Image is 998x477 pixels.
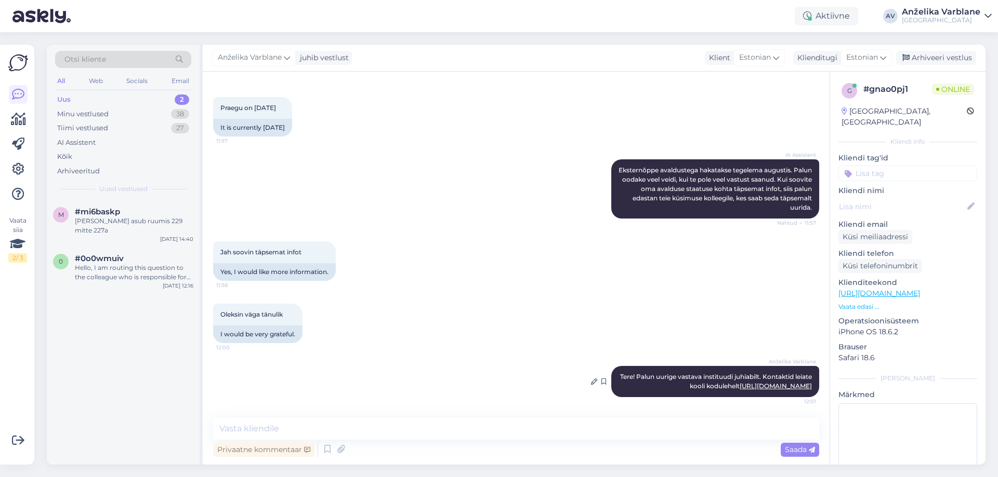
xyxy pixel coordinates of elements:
div: [GEOGRAPHIC_DATA] [902,16,980,24]
span: Tere! Palun uurige vastava instituudi juhiabilt. Kontaktid leiate kooli kodulehelt [620,373,813,390]
p: Kliendi telefon [838,248,977,259]
span: Anželika Varblane [769,358,816,365]
div: Minu vestlused [57,109,109,119]
div: Küsi meiliaadressi [838,230,912,244]
div: # gnao0pj1 [863,83,932,96]
span: #0o0wmuiv [75,254,124,263]
div: Hello, I am routing this question to the colleague who is responsible for this topic. The reply m... [75,263,193,282]
div: Privaatne kommentaar [213,443,314,457]
div: Anželika Varblane [902,8,980,16]
a: [URL][DOMAIN_NAME] [838,289,920,298]
p: Safari 18.6 [838,352,977,363]
input: Lisa tag [838,166,977,181]
span: Saada [785,445,815,454]
span: m [58,211,64,219]
div: Email [169,74,191,88]
span: Nähtud ✓ 11:57 [777,219,816,227]
p: Märkmed [838,389,977,400]
div: Arhiveeri vestlus [896,51,976,65]
span: 11:57 [216,137,255,145]
p: Operatsioonisüsteem [838,316,977,326]
div: 2 / 3 [8,253,27,263]
p: iPhone OS 18.6.2 [838,326,977,337]
div: Tiimi vestlused [57,123,108,133]
div: Yes, I would like more information. [213,263,336,281]
p: Klienditeekond [838,277,977,288]
span: Eksternõppe avaldustega hakatakse tegelema augustis. Palun oodake veel veidi, kui te pole veel va... [619,166,813,211]
img: Askly Logo [8,53,28,73]
span: 12:01 [777,398,816,405]
span: Praegu on [DATE] [220,104,276,112]
span: Otsi kliente [64,54,106,65]
div: Arhiveeritud [57,166,100,176]
span: 0 [59,257,63,265]
span: Estonian [739,52,771,63]
input: Lisa nimi [839,201,965,212]
span: Estonian [846,52,878,63]
div: Uus [57,94,71,105]
div: 38 [171,109,189,119]
p: Vaata edasi ... [838,302,977,311]
span: AI Assistent [777,151,816,159]
div: AI Assistent [57,138,96,148]
div: Kõik [57,152,72,162]
span: #mi6baskp [75,207,120,216]
div: [PERSON_NAME] [838,374,977,383]
div: [GEOGRAPHIC_DATA], [GEOGRAPHIC_DATA] [842,106,967,128]
a: [URL][DOMAIN_NAME] [740,382,812,390]
div: Aktiivne [795,7,858,25]
div: [DATE] 14:40 [160,235,193,243]
div: [DATE] 12:16 [163,282,193,290]
span: Jah soovin täpsemat infot [220,248,301,256]
div: [PERSON_NAME] asub ruumis 229 mitte 227a [75,216,193,235]
span: 11:58 [216,281,255,289]
div: All [55,74,67,88]
div: 27 [171,123,189,133]
div: Klient [705,52,730,63]
div: I would be very grateful. [213,325,303,343]
div: Web [87,74,105,88]
span: Anželika Varblane [218,52,282,63]
div: Vaata siia [8,216,27,263]
span: Oleksin väga tänulik [220,310,283,318]
span: g [847,87,852,94]
div: 2 [175,94,189,105]
span: Uued vestlused [99,184,148,194]
span: 12:00 [216,344,255,351]
div: It is currently [DATE] [213,119,292,137]
a: Anželika Varblane[GEOGRAPHIC_DATA] [902,8,992,24]
div: Kliendi info [838,137,977,146]
p: Kliendi email [838,219,977,230]
div: juhib vestlust [296,52,349,63]
span: Online [932,84,974,95]
p: Kliendi tag'id [838,153,977,163]
div: AV [883,9,898,23]
div: Küsi telefoninumbrit [838,259,922,273]
p: Brauser [838,342,977,352]
p: Kliendi nimi [838,185,977,196]
div: Socials [124,74,150,88]
div: Klienditugi [793,52,837,63]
